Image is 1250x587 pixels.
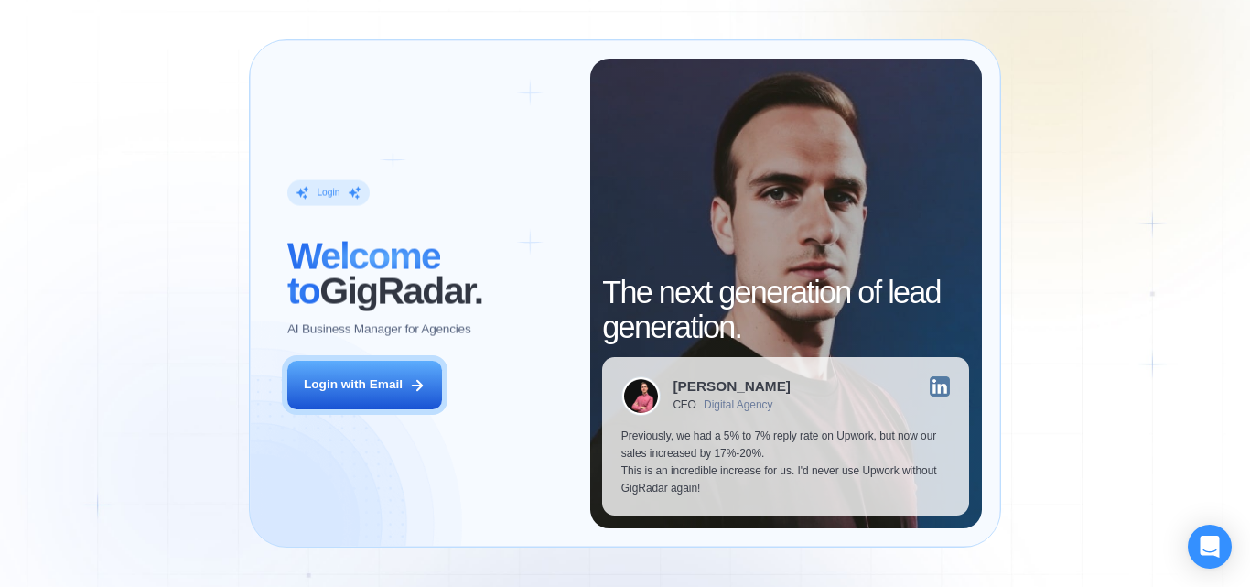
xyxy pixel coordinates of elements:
div: Digital Agency [704,399,772,412]
div: [PERSON_NAME] [673,379,791,393]
div: CEO [673,399,695,412]
p: AI Business Manager for Agencies [287,321,470,339]
h2: The next generation of lead generation. [602,276,969,344]
div: Open Intercom Messenger [1188,525,1232,569]
h2: ‍ GigRadar. [287,240,571,309]
p: Previously, we had a 5% to 7% reply rate on Upwork, but now our sales increased by 17%-20%. This ... [621,428,951,496]
div: Login [317,187,339,200]
button: Login with Email [287,361,442,409]
div: Login with Email [304,376,403,394]
span: Welcome to [287,235,440,312]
